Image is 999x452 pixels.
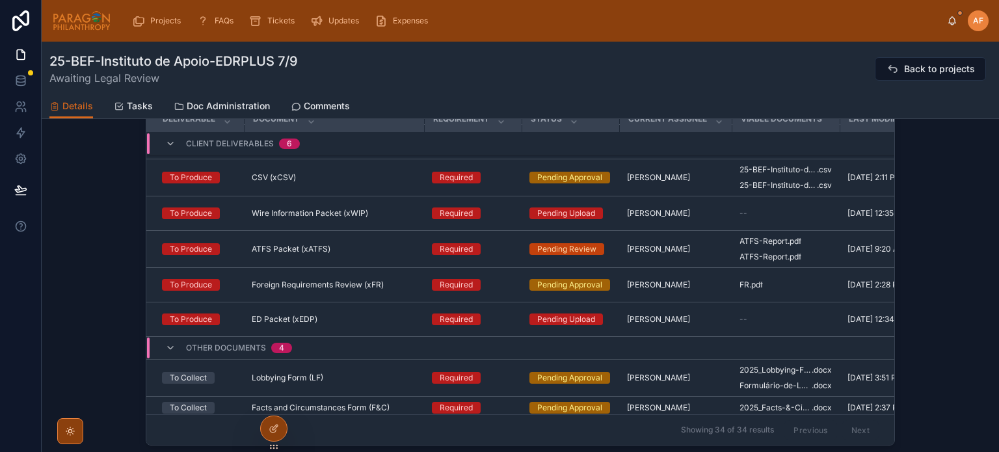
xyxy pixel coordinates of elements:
span: .pdf [788,252,801,262]
span: Formulário-de-Lobby-(LF)-v2 [739,380,812,391]
div: Required [440,207,473,219]
div: Required [440,402,473,414]
a: -- [739,208,832,219]
a: To Produce [162,243,236,255]
a: Pending Review [529,243,611,255]
div: Pending Approval [537,172,602,183]
span: .pdf [788,236,801,246]
a: [PERSON_NAME] [627,373,724,383]
a: [DATE] 2:11 PM [847,172,929,183]
a: Tasks [114,94,153,120]
div: Pending Upload [537,207,595,219]
div: Required [440,243,473,255]
span: ED Packet (xEDP) [252,314,317,325]
div: To Produce [170,172,212,183]
span: Foreign Requirements Review (xFR) [252,280,384,290]
a: [DATE] 2:28 PM [847,280,929,290]
a: Projects [128,9,190,33]
span: Back to projects [904,62,975,75]
a: [PERSON_NAME] [627,280,724,290]
div: 6 [287,139,292,149]
span: [PERSON_NAME] [627,208,690,219]
span: [PERSON_NAME] [627,403,690,413]
a: Updates [306,9,368,33]
span: ATFS-Report [739,236,788,246]
span: 25-BEF-Instituto-de-Apoio-EDRPLUS-7-9 [739,165,817,175]
span: -- [739,208,747,219]
a: Pending Upload [529,313,611,325]
a: [DATE] 3:51 PM [847,373,929,383]
span: Facts and Circumstances Form (F&C) [252,403,390,413]
div: Required [440,279,473,291]
a: To Produce [162,207,236,219]
span: Document [253,114,299,124]
a: 2025_Lobbying-Form.docxFormulário-de-Lobby-(LF)-v2.docx [739,365,832,391]
a: [DATE] 12:35 PM [847,208,929,219]
a: 2025_Facts-&-Circumstances-Test.docx [739,403,832,413]
a: Required [432,207,514,219]
a: Foreign Requirements Review (xFR) [252,280,416,290]
a: Pending Upload [529,207,611,219]
a: -- [739,314,832,325]
span: Tickets [267,16,295,26]
span: Lobbying Form (LF) [252,373,323,383]
div: To Produce [170,279,212,291]
span: [DATE] 9:20 AM [847,244,905,254]
span: Status [531,114,562,124]
span: .csv [817,180,832,191]
div: Pending Approval [537,402,602,414]
a: Required [432,372,514,384]
span: [DATE] 12:35 PM [847,208,908,219]
a: Required [432,279,514,291]
a: [PERSON_NAME] [627,314,724,325]
span: -- [739,314,747,325]
a: [PERSON_NAME] [627,172,724,183]
div: To Produce [170,313,212,325]
a: To Collect [162,372,236,384]
div: To Collect [170,372,207,384]
span: Wire Information Packet (xWIP) [252,208,368,219]
a: To Collect [162,402,236,414]
div: Required [440,172,473,183]
a: 25-BEF-Instituto-de-Apoio-EDRPLUS-7-9.csv25-BEF-Instituto-de-Apoio-EDRPLUS-7-9.csv [739,165,832,191]
a: Facts and Circumstances Form (F&C) [252,403,416,413]
span: Updates [328,16,359,26]
h1: 25-BEF-Instituto de Apoio-EDRPLUS 7/9 [49,52,298,70]
a: [PERSON_NAME] [627,208,724,219]
span: .csv [817,165,832,175]
a: Lobbying Form (LF) [252,373,416,383]
div: Required [440,372,473,384]
span: 2025_Lobbying-Form [739,365,812,375]
span: Viable Documents [741,114,822,124]
span: [PERSON_NAME] [627,172,690,183]
a: Doc Administration [174,94,270,120]
a: To Produce [162,172,236,183]
span: Current Assignee [628,114,707,124]
span: Details [62,100,93,113]
a: Required [432,313,514,325]
a: Expenses [371,9,437,33]
div: Required [440,313,473,325]
span: Comments [304,100,350,113]
span: AF [973,16,983,26]
div: To Produce [170,243,212,255]
a: [DATE] 2:37 PM [847,403,929,413]
span: .docx [812,380,832,391]
span: [DATE] 2:28 PM [847,280,905,290]
span: Deliverable [163,114,215,124]
a: Pending Approval [529,279,611,291]
a: ATFS Packet (xATFS) [252,244,416,254]
a: Pending Approval [529,172,611,183]
span: 2025_Facts-&-Circumstances-Test [739,403,812,413]
span: [DATE] 2:37 PM [847,403,905,413]
span: .pdf [749,280,763,290]
span: [DATE] 2:11 PM [847,172,902,183]
span: Doc Administration [187,100,270,113]
span: Other Documents [186,343,266,353]
span: FAQs [215,16,233,26]
div: To Produce [170,207,212,219]
a: FAQs [193,9,243,33]
a: Tickets [245,9,304,33]
img: App logo [52,10,111,31]
a: ED Packet (xEDP) [252,314,416,325]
